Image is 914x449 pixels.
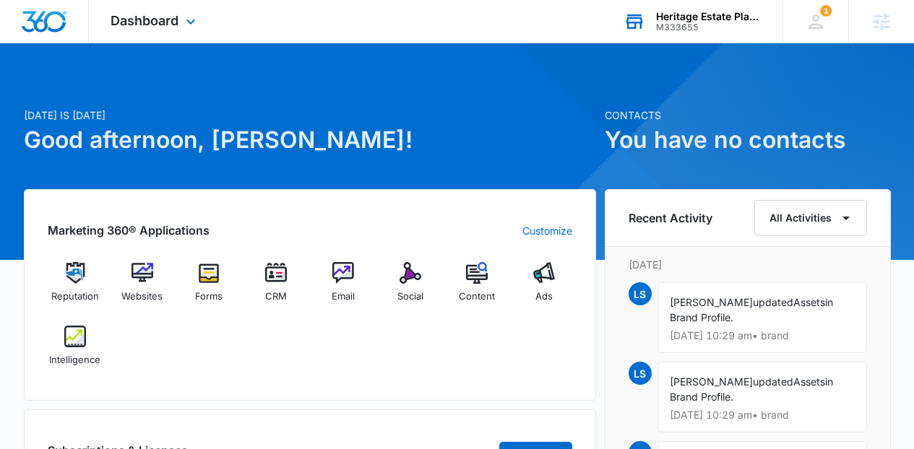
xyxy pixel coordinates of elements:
h6: Recent Activity [629,209,712,227]
div: account name [656,11,762,22]
p: [DATE] [629,257,867,272]
span: updated [753,375,793,388]
span: Assets [793,296,825,308]
a: Ads [517,262,572,314]
span: Intelligence [49,353,100,367]
a: Intelligence [48,326,103,378]
span: LS [629,282,652,305]
span: Social [397,289,423,304]
p: [DATE] is [DATE] [24,108,596,123]
p: [DATE] 10:29 am • brand [670,410,855,420]
a: Reputation [48,262,103,314]
span: Ads [535,289,553,304]
span: Content [459,289,495,304]
a: Customize [522,223,572,238]
a: CRM [249,262,304,314]
h2: Marketing 360® Applications [48,222,210,239]
span: CRM [265,289,287,304]
a: Content [449,262,505,314]
span: Assets [793,375,825,388]
span: Dashboard [111,13,178,28]
span: Forms [195,289,223,304]
span: Email [332,289,355,304]
span: 1 [820,5,832,17]
span: [PERSON_NAME] [670,296,753,308]
span: [PERSON_NAME] [670,375,753,388]
span: LS [629,362,652,385]
div: account id [656,22,762,32]
a: Email [316,262,371,314]
a: Forms [181,262,237,314]
h1: You have no contacts [605,123,891,157]
span: Reputation [51,289,99,304]
div: notifications count [820,5,832,17]
span: updated [753,296,793,308]
p: Contacts [605,108,891,123]
p: [DATE] 10:29 am • brand [670,331,855,341]
h1: Good afternoon, [PERSON_NAME]! [24,123,596,157]
a: Social [382,262,438,314]
span: Websites [121,289,163,304]
a: Websites [114,262,170,314]
button: All Activities [754,200,867,236]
